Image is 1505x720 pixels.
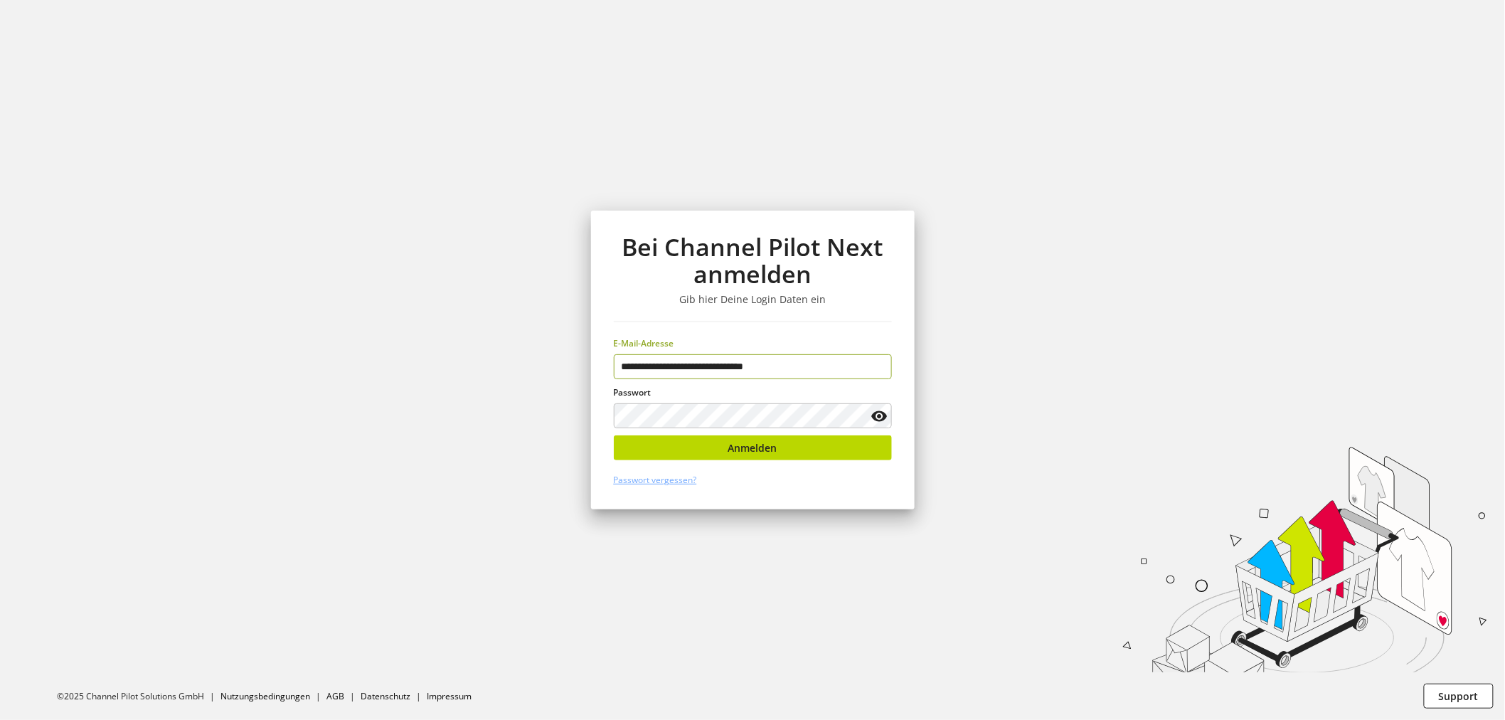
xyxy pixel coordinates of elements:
[427,690,472,702] a: Impressum
[57,690,220,703] li: ©2025 Channel Pilot Solutions GmbH
[614,386,652,398] span: Passwort
[614,337,674,349] span: E-Mail-Adresse
[1439,689,1479,704] span: Support
[361,690,410,702] a: Datenschutz
[220,690,310,702] a: Nutzungsbedingungen
[326,690,344,702] a: AGB
[728,440,777,455] span: Anmelden
[614,233,892,288] h1: Bei Channel Pilot Next anmelden
[614,293,892,306] h3: Gib hier Deine Login Daten ein
[614,474,697,486] a: Passwort vergessen?
[1424,684,1494,709] button: Support
[868,358,886,375] keeper-lock: Open Keeper Popup
[614,435,892,460] button: Anmelden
